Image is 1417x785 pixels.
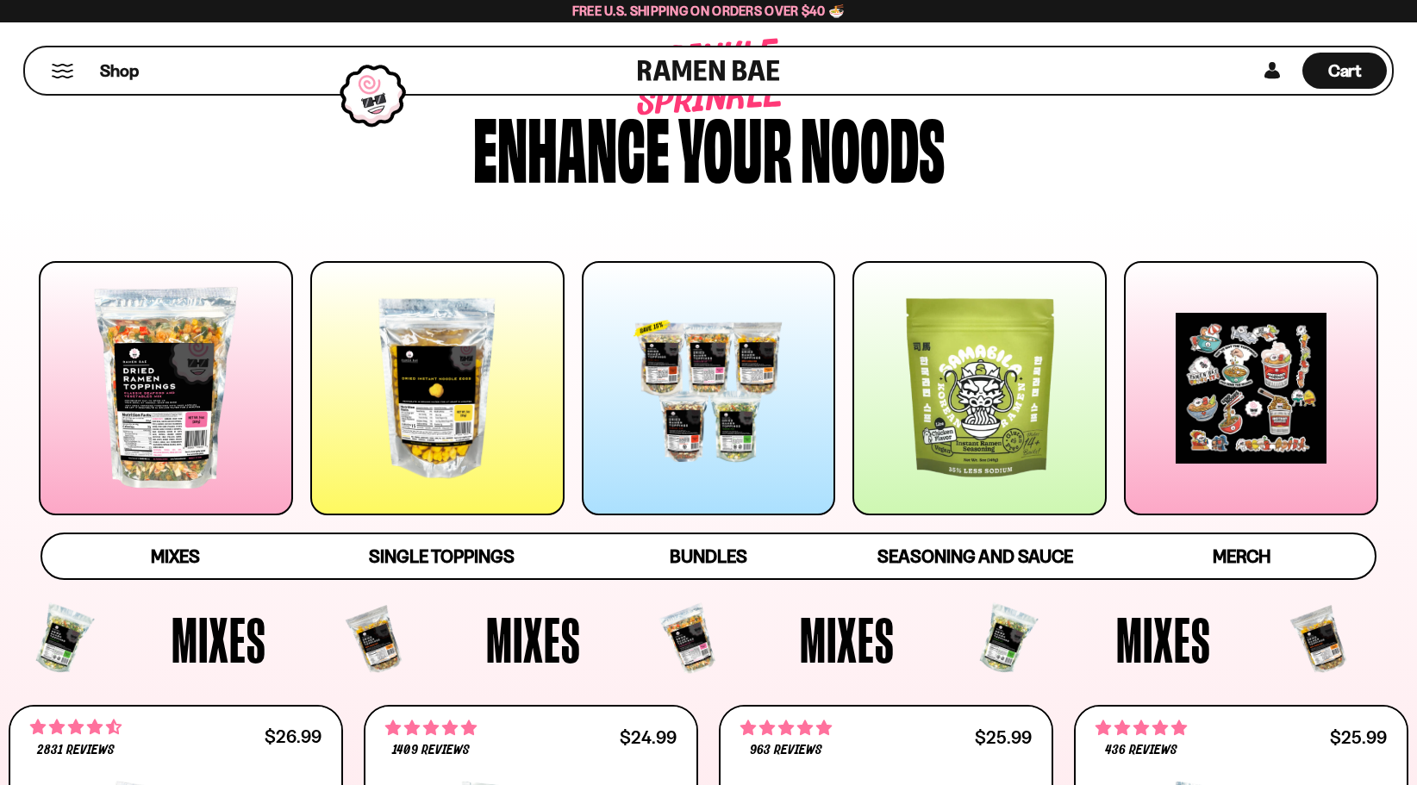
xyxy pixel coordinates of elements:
[392,744,469,757] span: 1409 reviews
[750,744,822,757] span: 963 reviews
[678,104,792,186] div: your
[975,729,1032,745] div: $25.99
[100,59,139,83] span: Shop
[670,545,747,567] span: Bundles
[42,534,309,578] a: Mixes
[172,607,266,671] span: Mixes
[740,717,832,739] span: 4.75 stars
[265,728,321,745] div: $26.99
[1096,717,1187,739] span: 4.76 stars
[1330,729,1387,745] div: $25.99
[842,534,1108,578] a: Seasoning and Sauce
[37,744,115,757] span: 2831 reviews
[801,104,945,186] div: noods
[1108,534,1375,578] a: Merch
[1213,545,1270,567] span: Merch
[486,607,581,671] span: Mixes
[100,53,139,89] a: Shop
[473,104,670,186] div: Enhance
[151,545,200,567] span: Mixes
[51,64,74,78] button: Mobile Menu Trigger
[1328,60,1362,81] span: Cart
[1105,744,1177,757] span: 436 reviews
[1302,47,1387,94] div: Cart
[369,545,515,567] span: Single Toppings
[1116,607,1211,671] span: Mixes
[575,534,841,578] a: Bundles
[877,545,1073,567] span: Seasoning and Sauce
[309,534,575,578] a: Single Toppings
[385,717,477,739] span: 4.76 stars
[620,729,677,745] div: $24.99
[30,716,122,738] span: 4.68 stars
[572,3,846,19] span: Free U.S. Shipping on Orders over $40 🍜
[800,607,895,671] span: Mixes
